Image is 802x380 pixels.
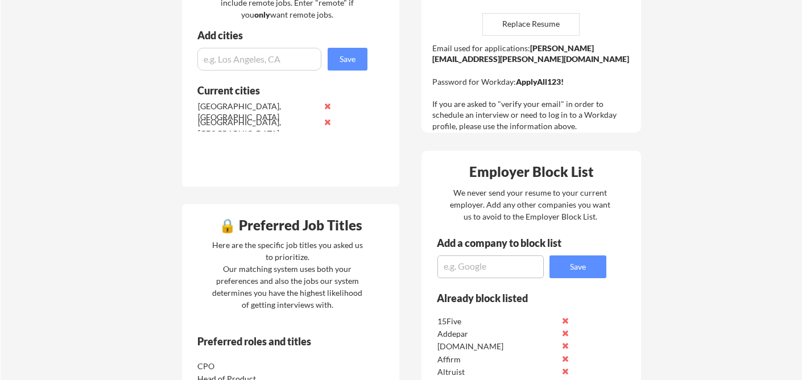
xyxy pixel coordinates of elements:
[185,218,396,232] div: 🔒 Preferred Job Titles
[197,85,355,96] div: Current cities
[198,101,318,123] div: [GEOGRAPHIC_DATA], [GEOGRAPHIC_DATA]
[437,328,557,340] div: Addepar
[437,238,579,248] div: Add a company to block list
[437,366,557,378] div: Altruist
[197,361,317,372] div: CPO
[432,43,629,64] strong: [PERSON_NAME][EMAIL_ADDRESS][PERSON_NAME][DOMAIN_NAME]
[197,48,321,71] input: e.g. Los Angeles, CA
[198,117,318,139] div: [GEOGRAPHIC_DATA], [GEOGRAPHIC_DATA]
[432,43,633,132] div: Email used for applications: Password for Workday: If you are asked to "verify your email" in ord...
[426,165,638,179] div: Employer Block List
[549,255,606,278] button: Save
[254,10,270,19] strong: only
[449,187,611,222] div: We never send your resume to your current employer. Add any other companies you want us to avoid ...
[437,341,557,352] div: [DOMAIN_NAME]
[197,336,352,346] div: Preferred roles and titles
[516,77,564,86] strong: ApplyAll123!
[328,48,367,71] button: Save
[197,30,370,40] div: Add cities
[209,239,366,311] div: Here are the specific job titles you asked us to prioritize. Our matching system uses both your p...
[437,316,557,327] div: 15Five
[437,354,557,365] div: Affirm
[437,293,591,303] div: Already block listed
